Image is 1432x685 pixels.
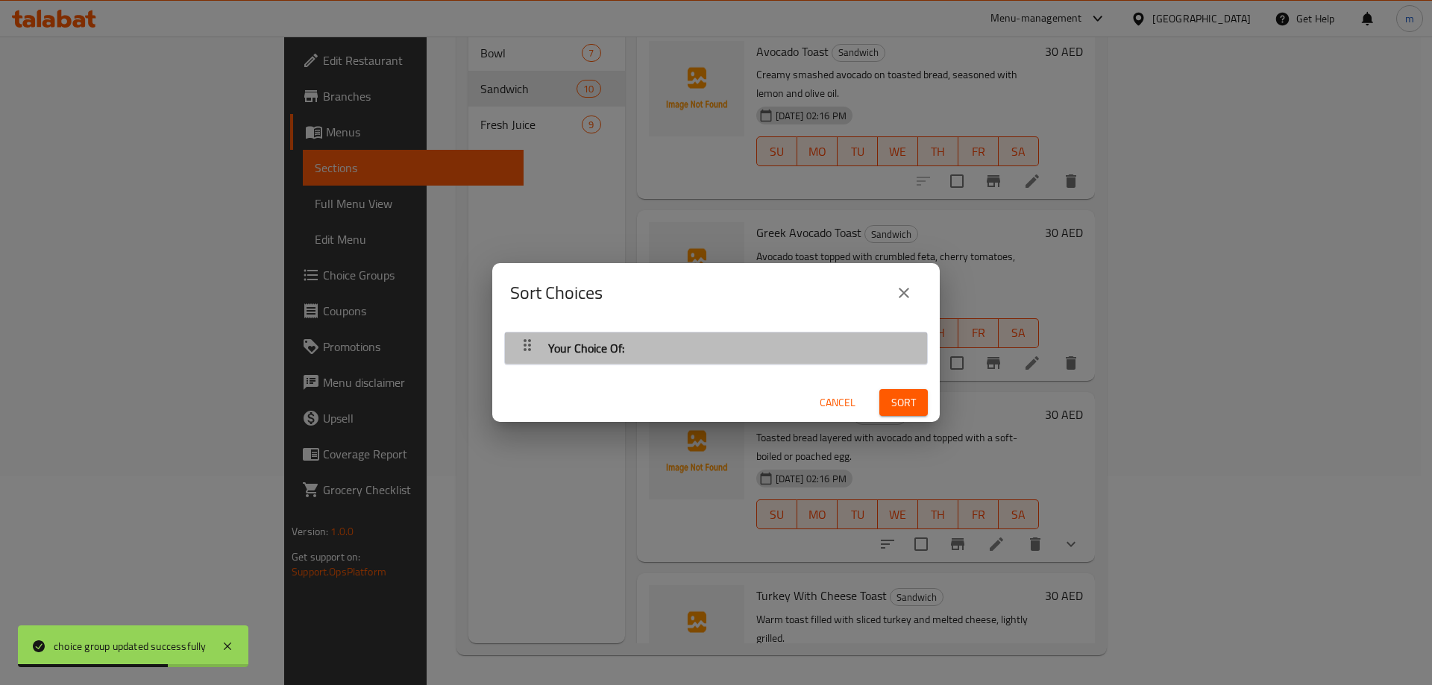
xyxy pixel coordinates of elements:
button: Cancel [814,389,861,417]
button: Your Choice Of: [514,335,918,361]
h2: Sort Choices [510,281,603,305]
div: Your Choice Of: [505,332,927,364]
button: Sort [879,389,928,417]
span: Cancel [820,394,855,412]
span: Sort [891,394,916,412]
div: choice group updated successfully [54,638,207,654]
span: Your Choice Of: [548,337,624,359]
button: close [886,275,922,311]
